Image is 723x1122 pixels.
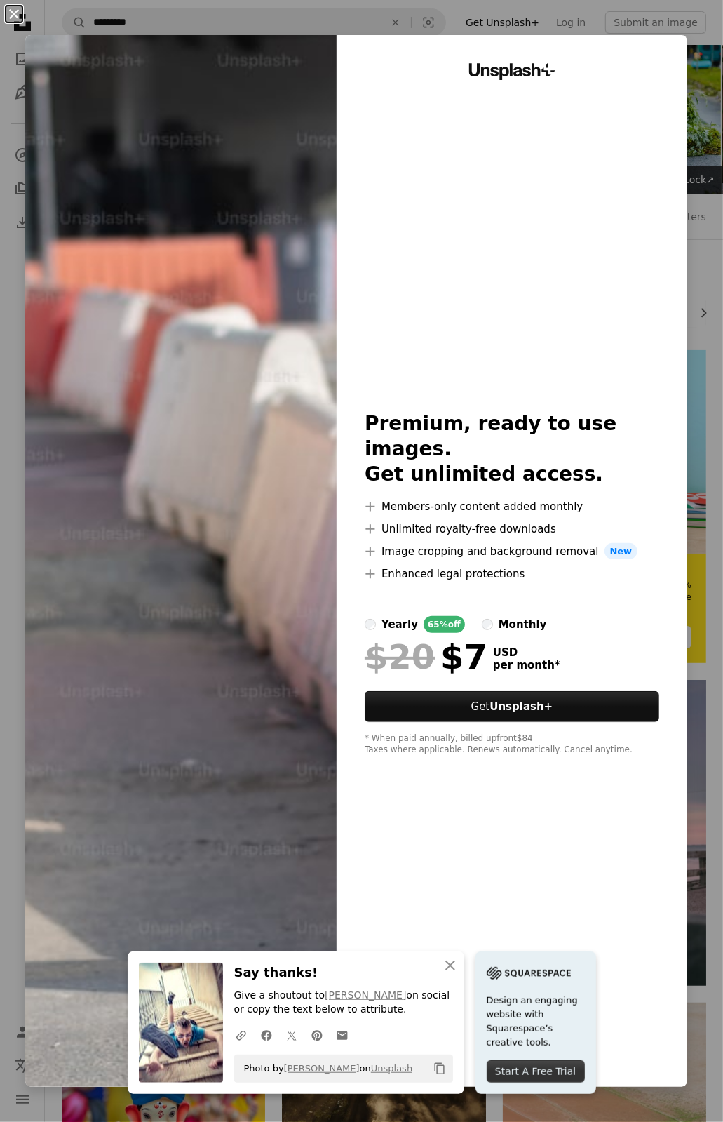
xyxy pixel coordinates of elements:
div: monthly [499,616,547,633]
li: Members-only content added monthly [365,498,659,515]
input: monthly [482,619,493,630]
a: Share on Twitter [279,1021,304,1049]
span: Photo by on [237,1057,413,1080]
div: yearly [381,616,418,633]
li: Unlimited royalty-free downloads [365,521,659,537]
h3: Say thanks! [234,963,453,983]
li: Enhanced legal protections [365,566,659,582]
div: * When paid annually, billed upfront $84 Taxes where applicable. Renews automatically. Cancel any... [365,733,659,756]
img: file-1705255347840-230a6ab5bca9image [487,963,571,984]
span: Design an engaging website with Squarespace’s creative tools. [487,994,585,1050]
span: per month * [493,659,560,672]
span: USD [493,646,560,659]
a: Share on Facebook [254,1021,279,1049]
div: Start A Free Trial [487,1060,585,1083]
strong: Unsplash+ [489,700,553,713]
input: yearly65%off [365,619,376,630]
li: Image cropping and background removal [365,543,659,560]
h2: Premium, ready to use images. Get unlimited access. [365,411,659,487]
div: $7 [365,639,487,675]
button: Copy to clipboard [428,1057,452,1081]
p: Give a shoutout to on social or copy the text below to attribute. [234,989,453,1017]
a: Design an engaging website with Squarespace’s creative tools.Start A Free Trial [475,951,596,1094]
a: Unsplash [371,1063,412,1074]
a: [PERSON_NAME] [284,1063,360,1074]
a: [PERSON_NAME] [325,989,406,1001]
a: Share on Pinterest [304,1021,330,1049]
div: 65% off [424,616,465,633]
span: $20 [365,639,435,675]
span: New [604,543,638,560]
button: GetUnsplash+ [365,691,659,722]
a: Share over email [330,1021,355,1049]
